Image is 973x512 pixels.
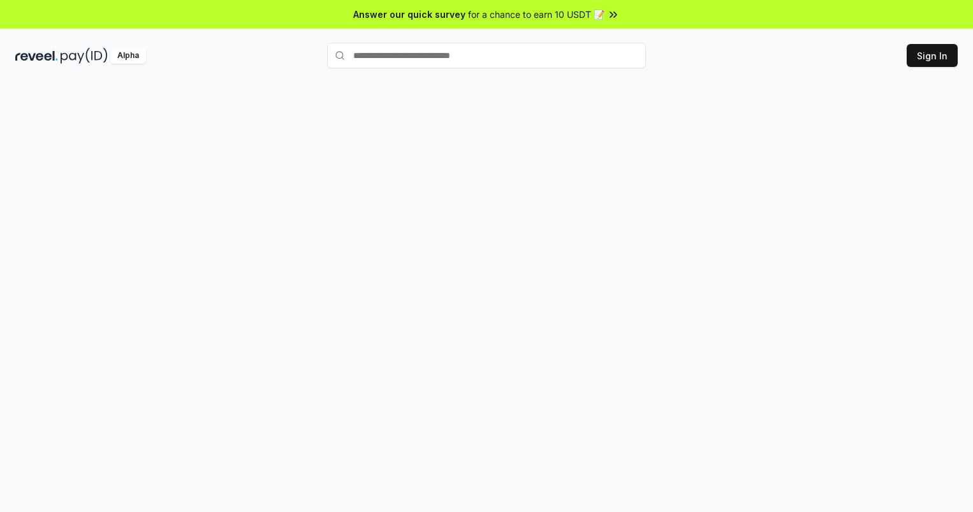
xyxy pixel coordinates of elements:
span: for a chance to earn 10 USDT 📝 [468,8,604,21]
img: pay_id [61,48,108,64]
button: Sign In [907,44,958,67]
div: Alpha [110,48,146,64]
img: reveel_dark [15,48,58,64]
span: Answer our quick survey [353,8,465,21]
